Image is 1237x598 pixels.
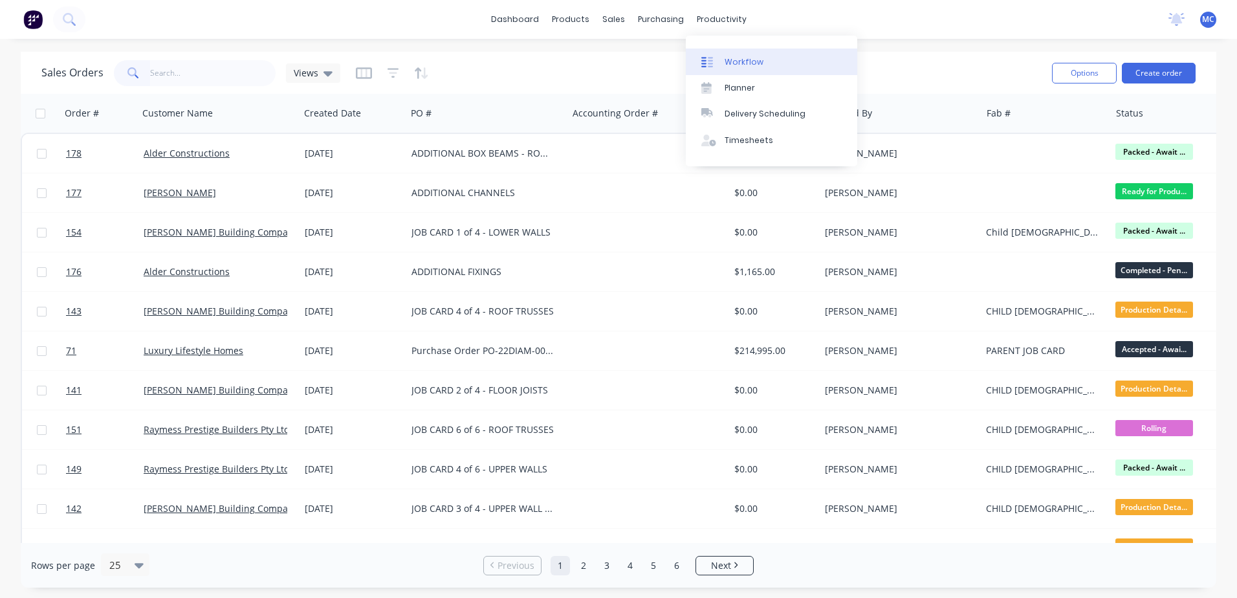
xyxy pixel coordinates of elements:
span: Production Deta... [1115,538,1193,555]
div: [PERSON_NAME] [825,226,969,239]
a: [PERSON_NAME] Building Company Pty Ltd [144,226,330,238]
div: PO # [411,107,432,120]
div: ADDITIONAL FIXINGS [411,265,555,278]
input: Search... [150,60,276,86]
div: JOB CARD 3 of 4 - UPPER WALL FRAMES [411,502,555,515]
div: Delivery Scheduling [725,108,805,120]
div: Purchase Order PO-22DIAM-0005 #[GEOGRAPHIC_DATA] - Steel Framing [411,344,555,357]
a: Page 2 [574,556,593,575]
span: 151 [66,423,82,436]
a: 71 [66,331,144,370]
div: [DATE] [305,147,401,160]
a: Page 5 [644,556,663,575]
span: Views [294,66,318,80]
a: 176 [66,252,144,291]
span: Rows per page [31,559,95,572]
div: $0.00 [734,542,811,555]
a: Delivery Scheduling [686,101,857,127]
div: [PERSON_NAME] [825,502,969,515]
div: ADDITIONAL BOX BEAMS - ROOF RAISING SYSTEM [411,147,555,160]
a: Page 1 is your current page [551,556,570,575]
span: Packed - Await ... [1115,144,1193,160]
div: $0.00 [734,186,811,199]
a: Planner [686,75,857,101]
a: 149 [66,450,144,489]
div: CHILD [DEMOGRAPHIC_DATA] of 6 (#67) [986,463,1099,476]
span: 177 [66,186,82,199]
div: $0.00 [734,463,811,476]
span: Completed - Pen... [1115,262,1193,278]
div: [PERSON_NAME] [825,344,969,357]
a: Page 4 [620,556,640,575]
span: 176 [66,265,82,278]
div: Child [DEMOGRAPHIC_DATA] of 4 (#76) [986,226,1099,239]
div: ADDITIONAL CHANNELS [411,186,555,199]
a: Workflow [686,49,857,74]
div: PARENT JOB CARD [986,344,1099,357]
span: Next [711,559,731,572]
a: 178 [66,134,144,173]
span: MC [1202,14,1214,25]
a: [PERSON_NAME] Building Company Pty Ltd [144,542,330,554]
ul: Pagination [478,556,759,575]
div: JOB CARD 1 of 4 - LOWER WALLS [411,226,555,239]
div: JOB CARD 2 of 4 - FLOOR JOISTS [411,384,555,397]
a: Previous page [484,559,541,572]
div: [PERSON_NAME] [825,542,969,555]
div: [PERSON_NAME] [825,305,969,318]
div: $0.00 [734,423,811,436]
div: CHILD [DEMOGRAPHIC_DATA] of 4 (#70) [986,502,1099,515]
span: Production Deta... [1115,499,1193,515]
div: JOB CARD 4 of 4 - ROOF TRUSSES [411,305,555,318]
span: Accepted - Awai... [1115,341,1193,357]
span: Packed - Await ... [1115,223,1193,239]
div: $0.00 [734,305,811,318]
button: Options [1052,63,1117,83]
div: sales [596,10,631,29]
div: [DATE] [305,186,401,199]
span: Previous [498,559,534,572]
div: [PERSON_NAME] [825,384,969,397]
span: 157 [66,542,82,555]
button: Create order [1122,63,1196,83]
div: [DATE] [305,226,401,239]
a: 177 [66,173,144,212]
div: [PERSON_NAME] [825,265,969,278]
span: 154 [66,226,82,239]
div: [DATE] [305,502,401,515]
div: [DATE] [305,384,401,397]
div: JOB CARD 4 of 6 - UPPER WALLS [411,463,555,476]
span: Rolling [1115,420,1193,436]
span: 143 [66,305,82,318]
div: Planner [725,82,755,94]
a: 143 [66,292,144,331]
span: 141 [66,384,82,397]
div: JOB CARD 4 of 4 - ROOF TRUSSES [411,542,555,555]
a: 151 [66,410,144,449]
a: [PERSON_NAME] Building Company Pty Ltd [144,384,330,396]
div: JOB CARD 6 of 6 - ROOF TRUSSES [411,423,555,436]
span: Production Deta... [1115,302,1193,318]
a: Page 6 [667,556,686,575]
a: 157 [66,529,144,568]
div: productivity [690,10,753,29]
div: CHILD [DEMOGRAPHIC_DATA] of 4 (#70) [986,384,1099,397]
span: Production Deta... [1115,381,1193,397]
div: Accounting Order # [573,107,658,120]
div: $0.00 [734,226,811,239]
a: [PERSON_NAME] Building Company Pty Ltd [144,305,330,317]
div: CHILD [DEMOGRAPHIC_DATA] of 6 (#67) [986,423,1099,436]
div: Order # [65,107,99,120]
div: Child [DEMOGRAPHIC_DATA] of 4 (#76) [986,542,1099,555]
div: purchasing [631,10,690,29]
div: Fab # [987,107,1011,120]
span: Ready for Produ... [1115,183,1193,199]
div: [PERSON_NAME] [825,423,969,436]
span: 142 [66,502,82,515]
a: Alder Constructions [144,147,230,159]
a: dashboard [485,10,545,29]
span: Packed - Await ... [1115,460,1193,476]
div: $0.00 [734,502,811,515]
a: [PERSON_NAME] Building Company Pty Ltd [144,502,330,515]
div: [DATE] [305,463,401,476]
